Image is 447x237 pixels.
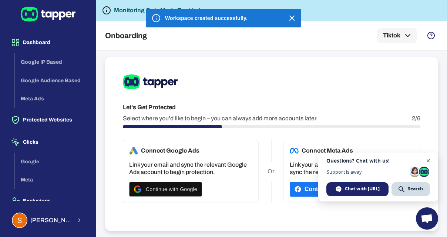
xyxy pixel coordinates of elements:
p: Link your email and sync the relevant Google Ads account to begin protection. [129,161,252,176]
span: Close chat [424,156,433,166]
p: Link your account and in the following steps, sync the relevant Meta Ads profile [290,161,414,176]
h5: Onboarding [105,31,147,40]
a: Dashboard [6,39,90,45]
h6: Connect Google Ads [129,146,199,155]
h6: Let's Get Protected [123,103,420,112]
button: Sonam Yangki[PERSON_NAME] Yangki [6,210,90,231]
button: Clicks [6,132,90,153]
button: Dashboard [6,32,90,53]
button: Exclusions [6,191,90,211]
p: 2/6 [412,115,420,122]
p: Or [268,162,275,181]
img: Sonam Yangki [13,213,27,227]
p: Workspace created successfully. [165,14,248,22]
a: Exclusions [6,197,90,204]
button: Continue with Facebook [290,182,379,197]
h6: Connect Meta Ads [290,146,353,155]
span: Questions? Chat with us! [326,158,430,164]
p: Select where you'd like to begin – you can always add more accounts later. [123,115,318,122]
span: [PERSON_NAME] Yangki [30,217,72,224]
span: Search [408,186,423,192]
button: Continue with Google [129,182,202,197]
button: Protected Websites [6,110,90,130]
span: Continue with Google [146,186,197,192]
a: Clicks [6,138,90,145]
button: Tiktok [377,28,417,43]
a: Protected Websites [6,116,90,123]
div: Open chat [416,207,438,230]
svg: Tapper is not blocking any fraudulent activity for this domain [102,6,111,15]
span: Support is away [326,169,407,175]
span: Chat with [URL] [345,186,380,192]
div: Search [391,182,430,196]
h6: Monitoring Only Mode Enabled [114,6,201,15]
div: Chat with tapper.ai [326,182,389,196]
